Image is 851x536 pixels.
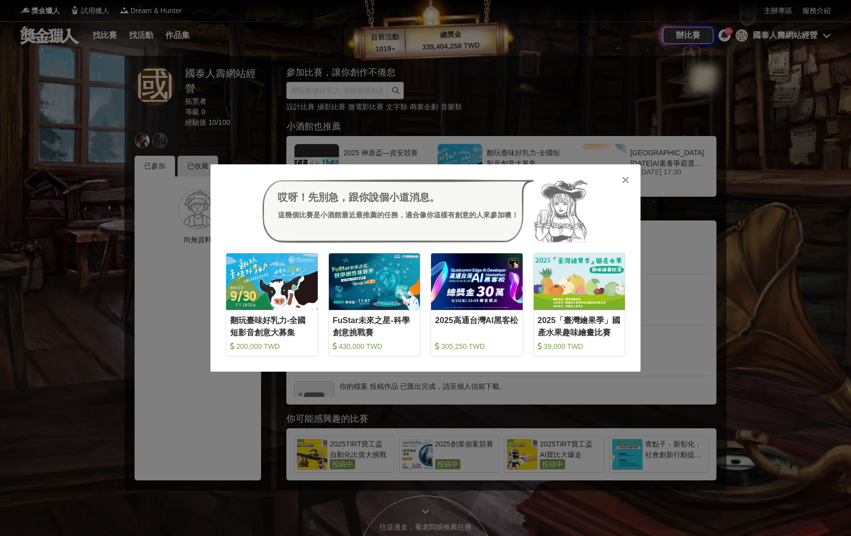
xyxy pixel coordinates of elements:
[538,341,621,351] div: 39,000 TWD
[278,210,519,220] div: 這幾個比賽是小酒館最近最推薦的任務，適合像你這樣有創意的人來參加噢！
[435,341,519,351] div: 305,250 TWD
[533,253,626,356] a: Cover Image2025「臺灣繪果季」國產水果趣味繪畫比賽 39,000 TWD
[431,253,523,356] a: Cover Image2025高通台灣AI黑客松 305,250 TWD
[538,315,621,337] div: 2025「臺灣繪果季」國產水果趣味繪畫比賽
[534,253,625,309] img: Cover Image
[278,190,519,205] div: 哎呀！先別急，跟你說個小道消息。
[230,341,314,351] div: 200,000 TWD
[333,315,416,337] div: FuStar未來之星-科學創意挑戰賽
[431,253,523,309] img: Cover Image
[329,253,420,309] img: Cover Image
[328,253,421,356] a: Cover ImageFuStar未來之星-科學創意挑戰賽 430,000 TWD
[435,315,519,337] div: 2025高通台灣AI黑客松
[226,253,318,356] a: Cover Image翻玩臺味好乳力-全國短影音創意大募集 200,000 TWD
[333,341,416,351] div: 430,000 TWD
[226,253,318,309] img: Cover Image
[230,315,314,337] div: 翻玩臺味好乳力-全國短影音創意大募集
[534,180,588,243] img: Avatar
